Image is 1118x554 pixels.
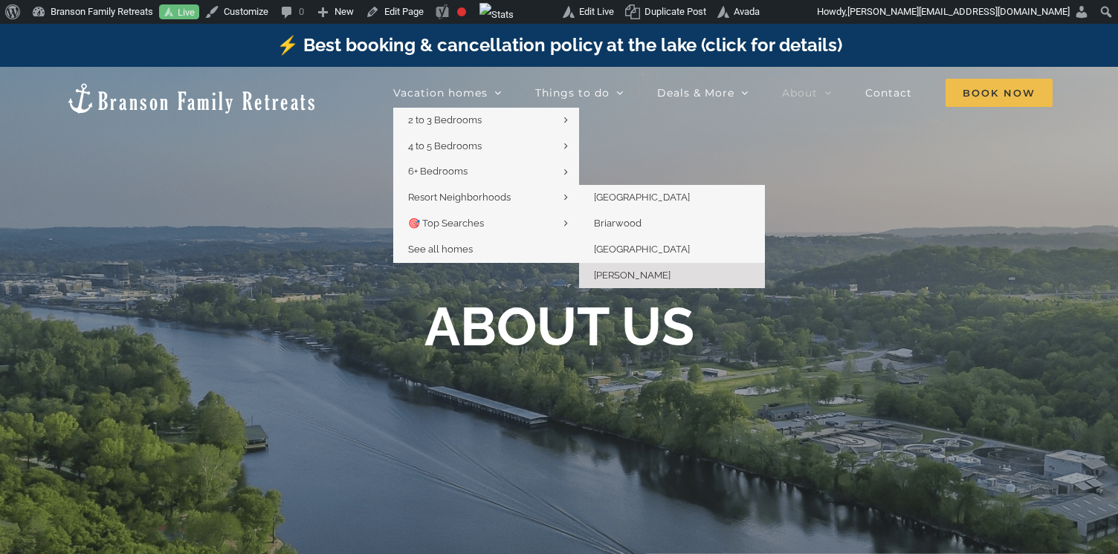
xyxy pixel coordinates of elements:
[393,108,579,134] a: 2 to 3 Bedrooms
[535,88,610,98] span: Things to do
[865,88,912,98] span: Contact
[946,79,1053,107] span: Book Now
[847,6,1070,17] span: [PERSON_NAME][EMAIL_ADDRESS][DOMAIN_NAME]
[65,82,317,115] img: Branson Family Retreats Logo
[393,237,579,263] a: See all homes
[865,78,912,108] a: Contact
[457,7,466,16] div: Focus keyphrase not set
[579,211,765,237] a: Briarwood
[479,3,514,27] img: Views over 48 hours. Click for more Jetpack Stats.
[393,78,502,108] a: Vacation homes
[946,78,1053,108] a: Book Now
[594,270,671,281] span: [PERSON_NAME]
[393,159,579,185] a: 6+ Bedrooms
[657,78,749,108] a: Deals & More
[393,211,579,237] a: 🎯 Top Searches
[579,185,765,211] a: [GEOGRAPHIC_DATA]
[579,263,765,289] a: [PERSON_NAME]
[277,34,842,56] a: ⚡️ Best booking & cancellation policy at the lake (click for details)
[594,192,690,203] span: [GEOGRAPHIC_DATA]
[579,237,765,263] a: [GEOGRAPHIC_DATA]
[393,134,579,160] a: 4 to 5 Bedrooms
[657,88,734,98] span: Deals & More
[594,218,642,229] span: Briarwood
[408,140,482,151] span: 4 to 5 Bedrooms
[408,192,511,203] span: Resort Neighborhoods
[393,185,579,211] a: Resort Neighborhoods
[393,88,488,98] span: Vacation homes
[159,4,199,20] a: Live
[594,244,690,255] span: [GEOGRAPHIC_DATA]
[408,218,484,229] span: 🎯 Top Searches
[393,78,1053,108] nav: Main Menu
[535,78,624,108] a: Things to do
[424,295,694,358] b: ABOUT US
[408,244,473,255] span: See all homes
[782,78,832,108] a: About
[782,88,818,98] span: About
[408,114,482,126] span: 2 to 3 Bedrooms
[408,166,468,177] span: 6+ Bedrooms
